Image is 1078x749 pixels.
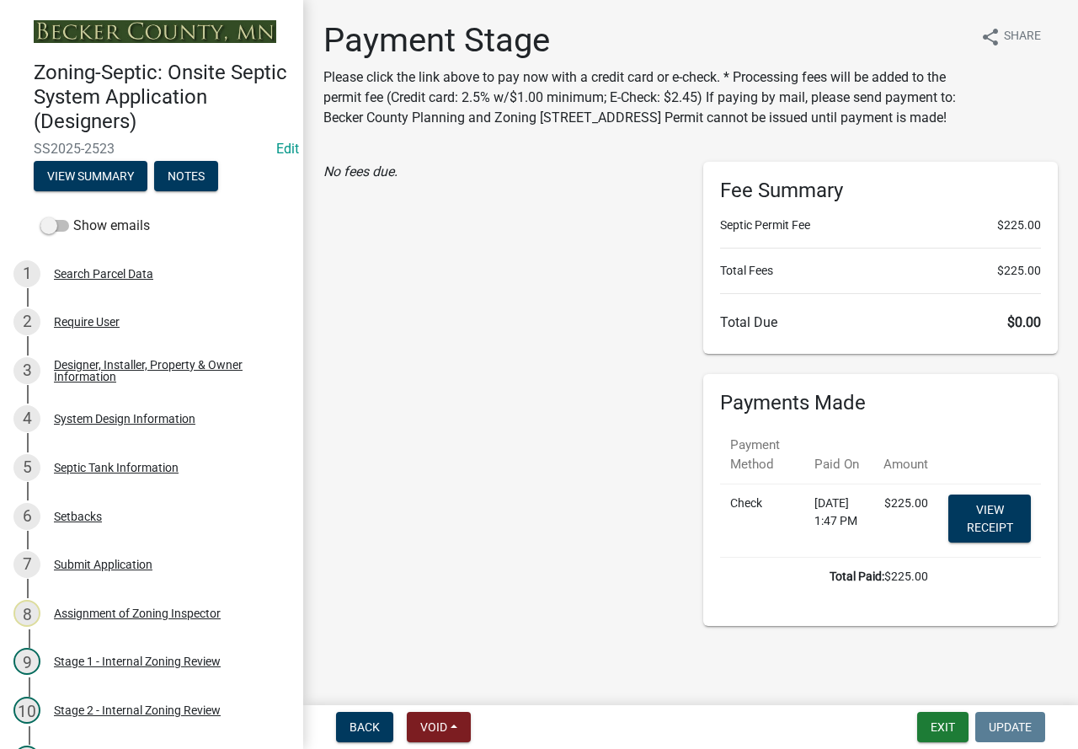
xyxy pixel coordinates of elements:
div: 7 [13,551,40,578]
a: Edit [276,141,299,157]
a: View receipt [948,495,1031,543]
div: Setbacks [54,511,102,522]
button: Back [336,712,393,742]
h1: Payment Stage [323,20,967,61]
li: Septic Permit Fee [720,217,1041,234]
div: 3 [13,357,40,384]
button: Update [975,712,1045,742]
div: 2 [13,308,40,335]
h6: Total Due [720,314,1041,330]
h4: Zoning-Septic: Onsite Septic System Application (Designers) [34,61,290,133]
i: No fees due. [323,163,398,179]
div: Require User [54,316,120,328]
div: Stage 1 - Internal Zoning Review [54,655,221,667]
div: Designer, Installer, Property & Owner Information [54,359,276,383]
button: Notes [154,161,218,191]
div: Search Parcel Data [54,268,153,280]
button: Exit [917,712,969,742]
i: share [980,27,1001,47]
div: Submit Application [54,559,152,570]
span: Share [1004,27,1041,47]
div: 4 [13,405,40,432]
button: Void [407,712,471,742]
span: $0.00 [1007,314,1041,330]
div: 10 [13,697,40,724]
div: 5 [13,454,40,481]
p: Please click the link above to pay now with a credit card or e-check. * Processing fees will be a... [323,67,967,128]
wm-modal-confirm: Notes [154,170,218,184]
img: Becker County, Minnesota [34,20,276,43]
div: Assignment of Zoning Inspector [54,607,221,619]
div: Stage 2 - Internal Zoning Review [54,704,221,716]
th: Payment Method [720,425,804,484]
button: shareShare [967,20,1054,53]
td: $225.00 [720,558,938,597]
label: Show emails [40,216,150,236]
span: Void [420,720,447,734]
button: View Summary [34,161,147,191]
li: Total Fees [720,262,1041,280]
span: Back [350,720,380,734]
h6: Fee Summary [720,179,1041,203]
b: Total Paid: [830,570,884,583]
h6: Payments Made [720,391,1041,415]
div: 1 [13,260,40,287]
wm-modal-confirm: Edit Application Number [276,141,299,157]
span: Update [989,720,1032,734]
td: Check [720,484,804,558]
wm-modal-confirm: Summary [34,170,147,184]
span: $225.00 [997,262,1041,280]
th: Amount [873,425,938,484]
th: Paid On [804,425,873,484]
td: $225.00 [873,484,938,558]
div: 8 [13,600,40,627]
div: System Design Information [54,413,195,425]
div: 6 [13,503,40,530]
span: $225.00 [997,217,1041,234]
td: [DATE] 1:47 PM [804,484,873,558]
span: SS2025-2523 [34,141,269,157]
div: Septic Tank Information [54,462,179,473]
div: 9 [13,648,40,675]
